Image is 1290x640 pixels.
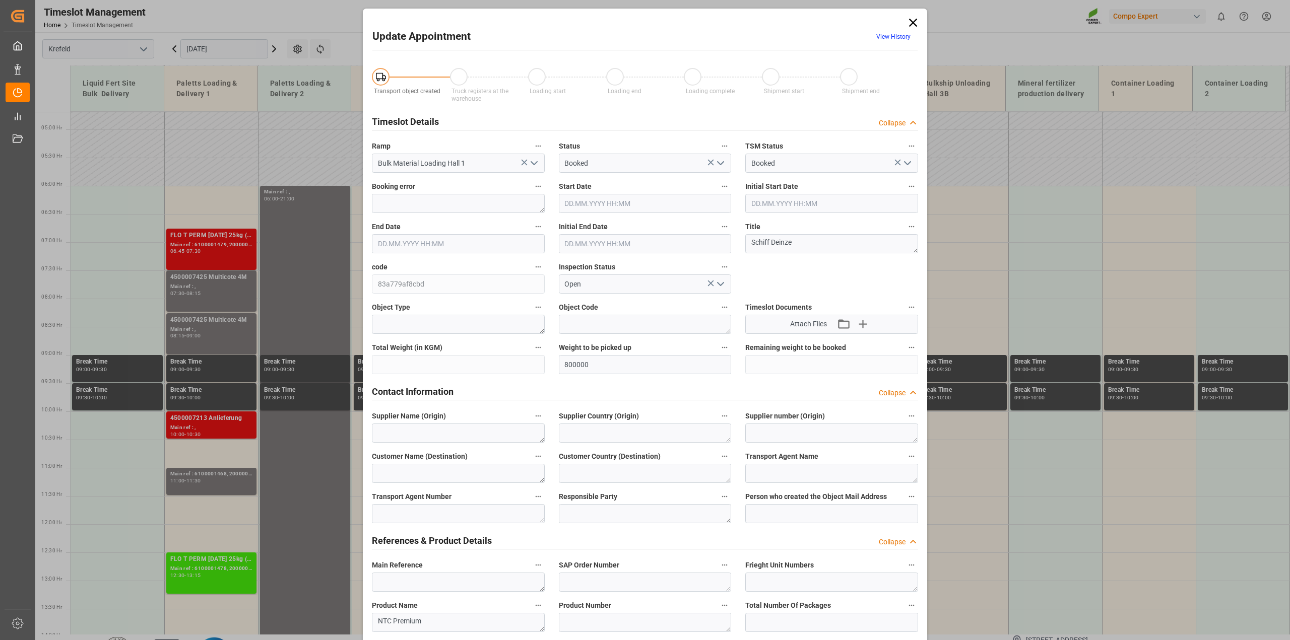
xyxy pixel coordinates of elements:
[372,342,442,353] span: Total Weight (in KGM)
[559,181,592,192] span: Start Date
[713,276,728,292] button: open menu
[718,409,731,422] button: Supplier Country (Origin)
[745,222,760,232] span: Title
[905,341,918,354] button: Remaining weight to be booked
[372,141,391,152] span: Ramp
[372,451,468,462] span: Customer Name (Destination)
[559,262,615,272] span: Inspection Status
[790,319,827,329] span: Attach Files
[372,115,439,128] h2: Timeslot Details
[526,156,541,171] button: open menu
[745,411,825,421] span: Supplier number (Origin)
[745,491,887,502] span: Person who created the Object Mail Address
[532,490,545,503] button: Transport Agent Number
[713,156,728,171] button: open menu
[745,451,818,462] span: Transport Agent Name
[718,490,731,503] button: Responsible Party
[764,88,804,95] span: Shipment start
[372,262,388,272] span: code
[559,342,631,353] span: Weight to be picked up
[718,301,731,314] button: Object Code
[718,599,731,612] button: Product Number
[372,385,454,398] h2: Contact Information
[718,220,731,233] button: Initial End Date
[372,234,545,253] input: DD.MM.YYYY HH:MM
[372,613,545,632] textarea: NTC Premium
[559,141,580,152] span: Status
[745,560,814,571] span: Frieght Unit Numbers
[532,341,545,354] button: Total Weight (in KGM)
[559,411,639,421] span: Supplier Country (Origin)
[372,600,418,611] span: Product Name
[905,558,918,572] button: Frieght Unit Numbers
[372,560,423,571] span: Main Reference
[374,88,440,95] span: Transport object created
[905,490,918,503] button: Person who created the Object Mail Address
[532,409,545,422] button: Supplier Name (Origin)
[532,139,545,153] button: Ramp
[905,301,918,314] button: Timeslot Documents
[532,180,545,193] button: Booking error
[905,409,918,422] button: Supplier number (Origin)
[905,450,918,463] button: Transport Agent Name
[745,342,846,353] span: Remaining weight to be booked
[372,222,401,232] span: End Date
[372,29,471,45] h2: Update Appointment
[745,141,783,152] span: TSM Status
[745,302,812,313] span: Timeslot Documents
[559,234,732,253] input: DD.MM.YYYY HH:MM
[559,451,661,462] span: Customer Country (Destination)
[879,118,906,128] div: Collapse
[608,88,641,95] span: Loading end
[686,88,735,95] span: Loading complete
[745,181,798,192] span: Initial Start Date
[905,599,918,612] button: Total Number Of Packages
[718,180,731,193] button: Start Date
[372,302,410,313] span: Object Type
[718,139,731,153] button: Status
[532,450,545,463] button: Customer Name (Destination)
[842,88,880,95] span: Shipment end
[718,260,731,273] button: Inspection Status
[745,234,918,253] textarea: Schiff Deinze
[372,491,451,502] span: Transport Agent Number
[905,180,918,193] button: Initial Start Date
[532,220,545,233] button: End Date
[905,220,918,233] button: Title
[372,411,446,421] span: Supplier Name (Origin)
[559,222,608,232] span: Initial End Date
[718,558,731,572] button: SAP Order Number
[745,194,918,213] input: DD.MM.YYYY HH:MM
[718,450,731,463] button: Customer Country (Destination)
[532,599,545,612] button: Product Name
[879,537,906,547] div: Collapse
[532,301,545,314] button: Object Type
[559,302,598,313] span: Object Code
[372,181,415,192] span: Booking error
[532,260,545,273] button: code
[372,154,545,173] input: Type to search/select
[559,600,611,611] span: Product Number
[532,558,545,572] button: Main Reference
[372,534,492,547] h2: References & Product Details
[451,88,508,102] span: Truck registers at the warehouse
[879,388,906,398] div: Collapse
[745,600,831,611] span: Total Number Of Packages
[559,154,732,173] input: Type to search/select
[559,491,617,502] span: Responsible Party
[905,139,918,153] button: TSM Status
[876,33,911,40] a: View History
[559,194,732,213] input: DD.MM.YYYY HH:MM
[899,156,914,171] button: open menu
[718,341,731,354] button: Weight to be picked up
[530,88,566,95] span: Loading start
[559,560,619,571] span: SAP Order Number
